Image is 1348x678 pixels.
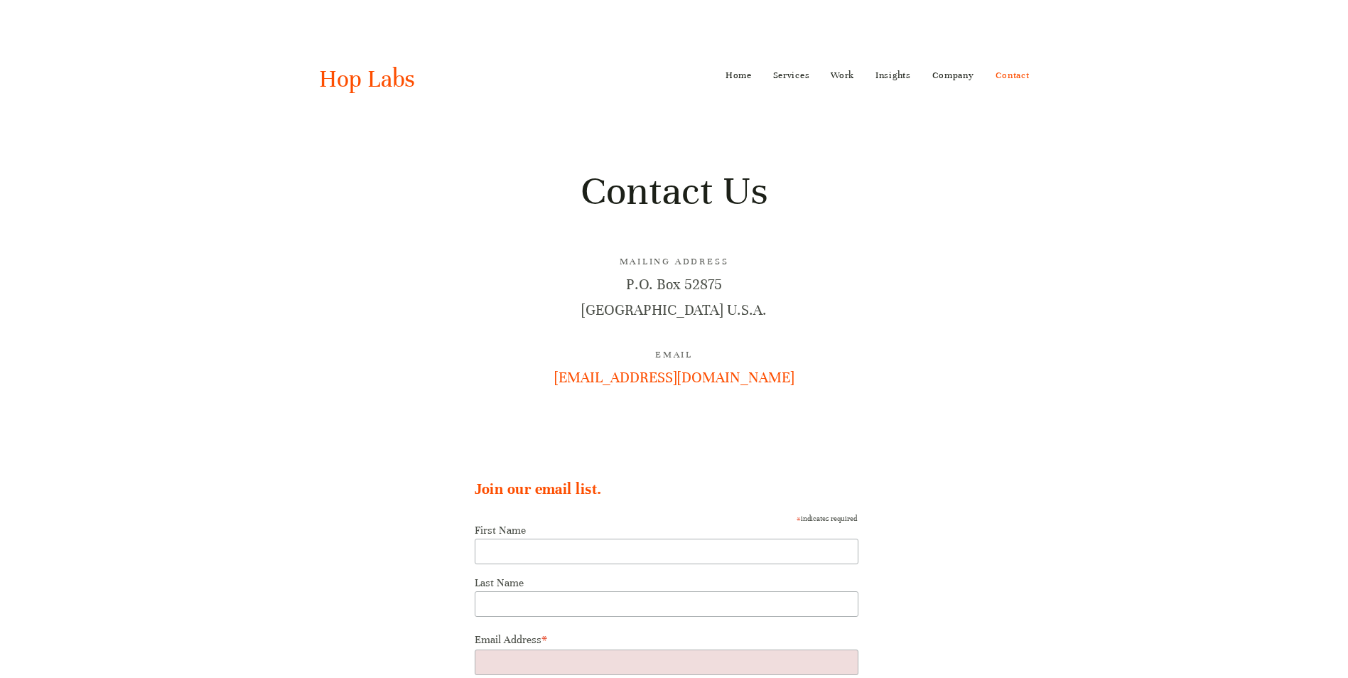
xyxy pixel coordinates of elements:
h2: Join our email list. [475,479,873,500]
a: Home [726,64,752,87]
a: Work [831,64,854,87]
label: Email Address [475,628,857,647]
a: Insights [875,64,911,87]
p: P.O. Box 52875 [GEOGRAPHIC_DATA] U.S.A. [319,272,1030,322]
div: indicates required [475,510,857,524]
h3: Email [319,348,1030,362]
a: Hop Labs [319,64,415,94]
a: [EMAIL_ADDRESS][DOMAIN_NAME] [554,369,794,387]
label: Last Name [475,576,857,589]
h1: Contact Us [319,166,1030,217]
a: Company [932,64,974,87]
h3: Mailing Address [319,254,1030,269]
a: Contact [996,64,1030,87]
label: First Name [475,524,857,537]
a: Services [773,64,810,87]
